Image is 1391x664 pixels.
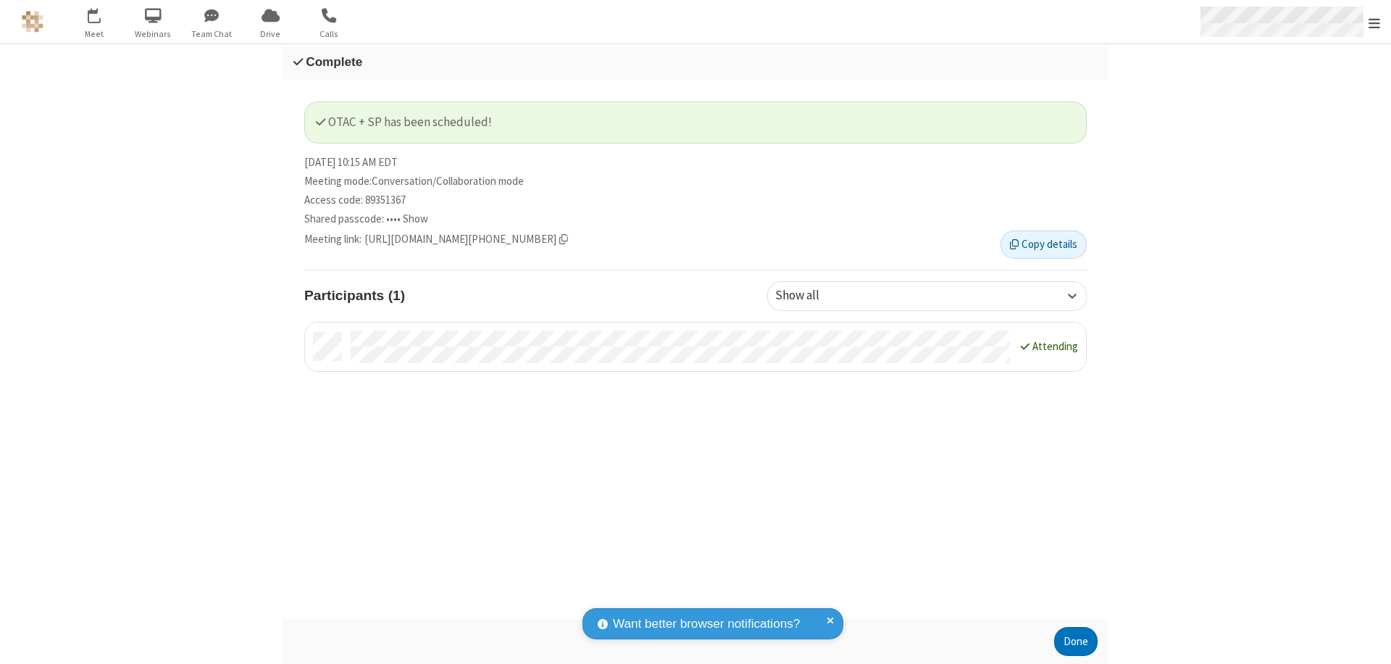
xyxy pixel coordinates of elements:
span: Calls [302,28,356,41]
div: 1 [98,8,107,19]
button: Copy details [1001,231,1087,260]
span: [DATE] 10:15 AM EDT [304,154,398,171]
li: Access code: 89351367 [304,192,1087,209]
h3: Complete [293,55,1098,69]
span: Copy meeting link [364,231,568,248]
h4: Participants (1) [304,281,756,310]
span: •••• [386,212,401,225]
li: Shared passcode: [304,211,1087,228]
span: OTAC + SP has been scheduled! [316,114,492,130]
span: Team Chat [185,28,239,41]
button: Done [1054,627,1098,656]
span: Webinars [126,28,180,41]
button: Show [403,211,428,228]
li: Meeting mode : Conversation/Collaboration mode [304,173,1087,190]
span: Meet [67,28,122,41]
span: Meeting link : [304,231,362,248]
iframe: Chat [1355,626,1380,654]
div: Show all [775,287,844,306]
span: Drive [243,28,298,41]
span: Want better browser notifications? [613,615,800,634]
span: Attending [1032,339,1078,353]
img: QA Selenium DO NOT DELETE OR CHANGE [22,11,43,33]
